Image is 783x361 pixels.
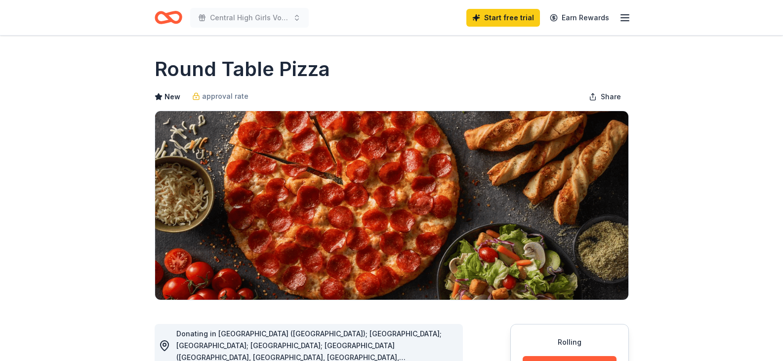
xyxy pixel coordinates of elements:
a: Start free trial [466,9,540,27]
h1: Round Table Pizza [155,55,330,83]
button: Share [581,87,629,107]
button: Central High Girls Volleyball Fundraiser [190,8,309,28]
img: Image for Round Table Pizza [155,111,628,300]
span: approval rate [202,90,248,102]
div: Rolling [523,336,617,348]
span: New [165,91,180,103]
span: Share [601,91,621,103]
a: Home [155,6,182,29]
a: Earn Rewards [544,9,615,27]
a: approval rate [192,90,248,102]
span: Central High Girls Volleyball Fundraiser [210,12,289,24]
